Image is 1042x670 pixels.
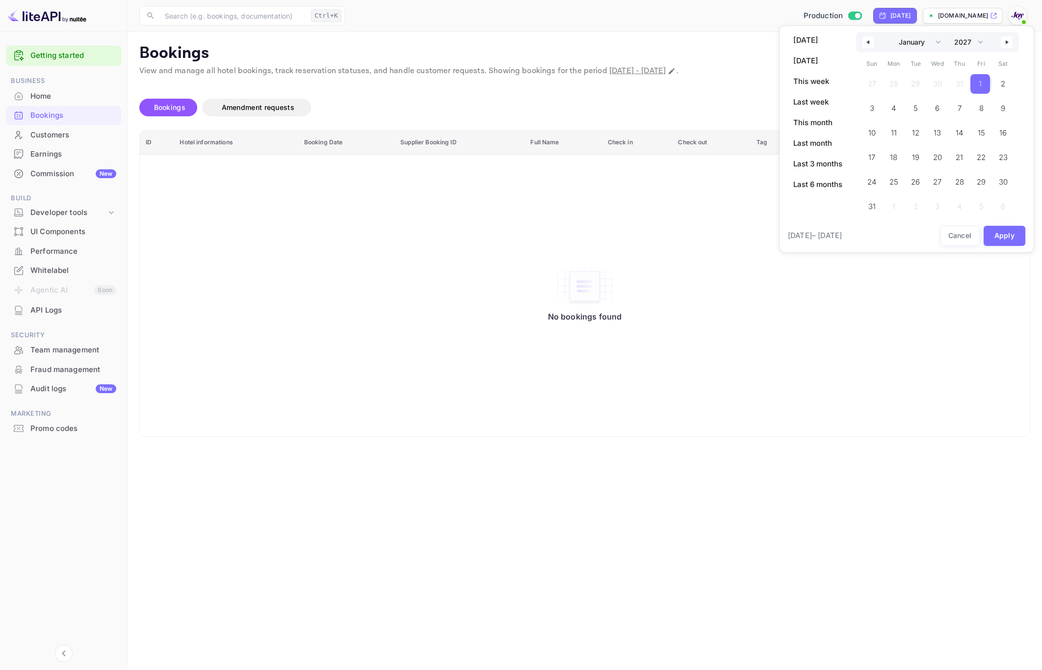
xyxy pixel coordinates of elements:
button: 10 [861,121,883,140]
span: Mon [883,56,905,72]
button: 4 [883,96,905,116]
button: Last 6 months [787,176,848,193]
span: 3 [870,100,874,117]
span: 21 [956,149,963,166]
button: This month [787,114,848,131]
button: 29 [970,170,992,189]
button: 28 [948,170,970,189]
button: Last 3 months [787,156,848,172]
button: Last week [787,94,848,110]
button: 1 [970,72,992,91]
span: Sun [861,56,883,72]
span: 18 [890,149,897,166]
button: 18 [883,145,905,165]
span: 8 [979,100,984,117]
span: 9 [1001,100,1005,117]
button: 6 [927,96,949,116]
span: 24 [867,173,876,191]
span: 12 [912,124,919,142]
button: 30 [992,170,1014,189]
button: 2 [992,72,1014,91]
button: 27 [927,170,949,189]
button: 24 [861,170,883,189]
button: 17 [861,145,883,165]
span: 2 [1001,75,1005,93]
span: [DATE] – [DATE] [788,230,842,241]
span: 20 [933,149,942,166]
button: 22 [970,145,992,165]
span: 28 [955,173,964,191]
button: [DATE] [787,53,848,69]
span: Fri [970,56,992,72]
button: 5 [905,96,927,116]
button: 21 [948,145,970,165]
button: 9 [992,96,1014,116]
span: 16 [999,124,1007,142]
button: Apply [984,226,1026,246]
span: 31 [868,198,876,215]
button: 7 [948,96,970,116]
button: 15 [970,121,992,140]
button: 20 [927,145,949,165]
span: 11 [891,124,897,142]
button: 13 [927,121,949,140]
button: [DATE] [787,32,848,49]
button: 12 [905,121,927,140]
button: 11 [883,121,905,140]
span: 13 [934,124,941,142]
span: 22 [977,149,986,166]
button: 19 [905,145,927,165]
span: 6 [935,100,939,117]
span: 23 [999,149,1008,166]
span: 25 [889,173,898,191]
span: 1 [979,75,982,93]
span: Tue [905,56,927,72]
span: 19 [912,149,919,166]
button: 23 [992,145,1014,165]
button: Last month [787,135,848,152]
span: Wed [927,56,949,72]
span: 30 [999,173,1008,191]
span: 10 [868,124,876,142]
button: 14 [948,121,970,140]
button: 3 [861,96,883,116]
span: 4 [891,100,896,117]
span: 15 [978,124,985,142]
button: 31 [861,194,883,214]
button: 16 [992,121,1014,140]
button: This week [787,73,848,90]
span: 17 [868,149,875,166]
span: 29 [977,173,986,191]
button: 25 [883,170,905,189]
span: 26 [911,173,920,191]
button: Cancel [940,226,980,246]
span: Thu [948,56,970,72]
span: 7 [958,100,962,117]
span: Sat [992,56,1014,72]
button: 26 [905,170,927,189]
span: 27 [933,173,941,191]
span: 5 [913,100,918,117]
span: 14 [956,124,963,142]
button: 8 [970,96,992,116]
